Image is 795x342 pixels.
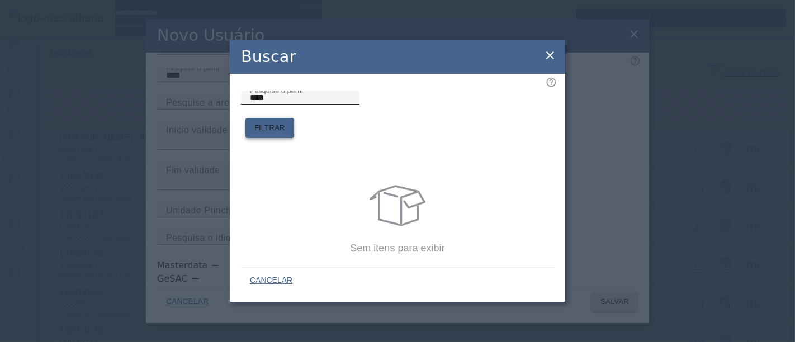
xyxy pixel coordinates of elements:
[241,45,296,69] h2: Buscar
[241,270,301,291] button: CANCELAR
[254,122,285,134] span: FILTRAR
[245,118,294,138] button: FILTRAR
[250,275,292,286] span: CANCELAR
[244,241,551,256] p: Sem itens para exibir
[250,87,303,94] mat-label: Pesquise o perfil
